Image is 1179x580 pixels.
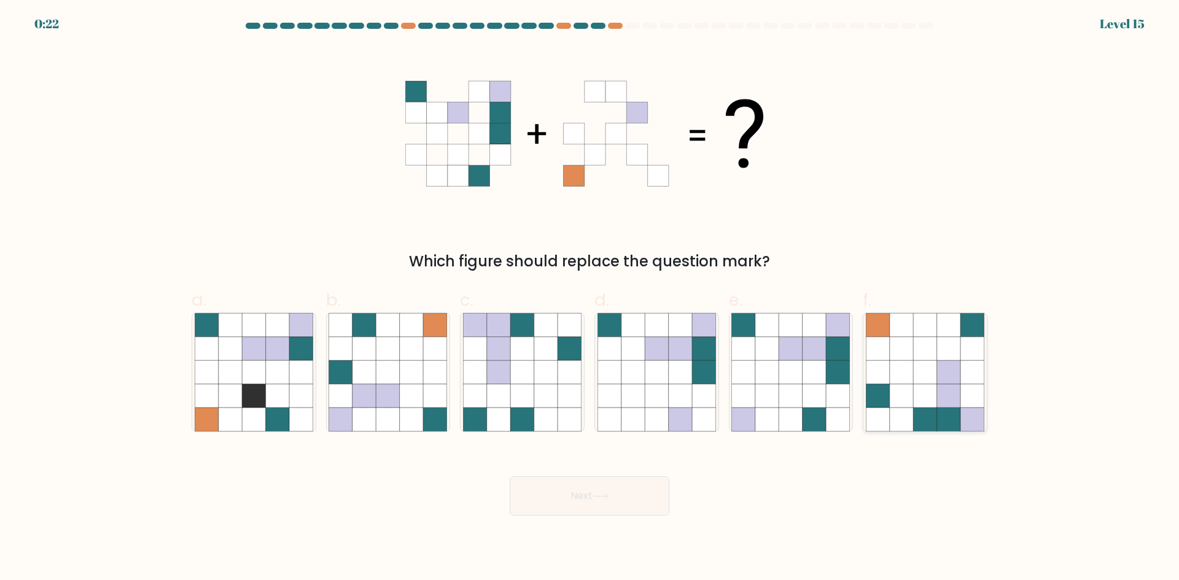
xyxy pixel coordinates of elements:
[326,288,341,312] span: b.
[594,288,609,312] span: d.
[863,288,871,312] span: f.
[510,476,669,516] button: Next
[729,288,742,312] span: e.
[192,288,206,312] span: a.
[199,250,980,273] div: Which figure should replace the question mark?
[34,15,59,33] div: 0:22
[460,288,473,312] span: c.
[1100,15,1145,33] div: Level 15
